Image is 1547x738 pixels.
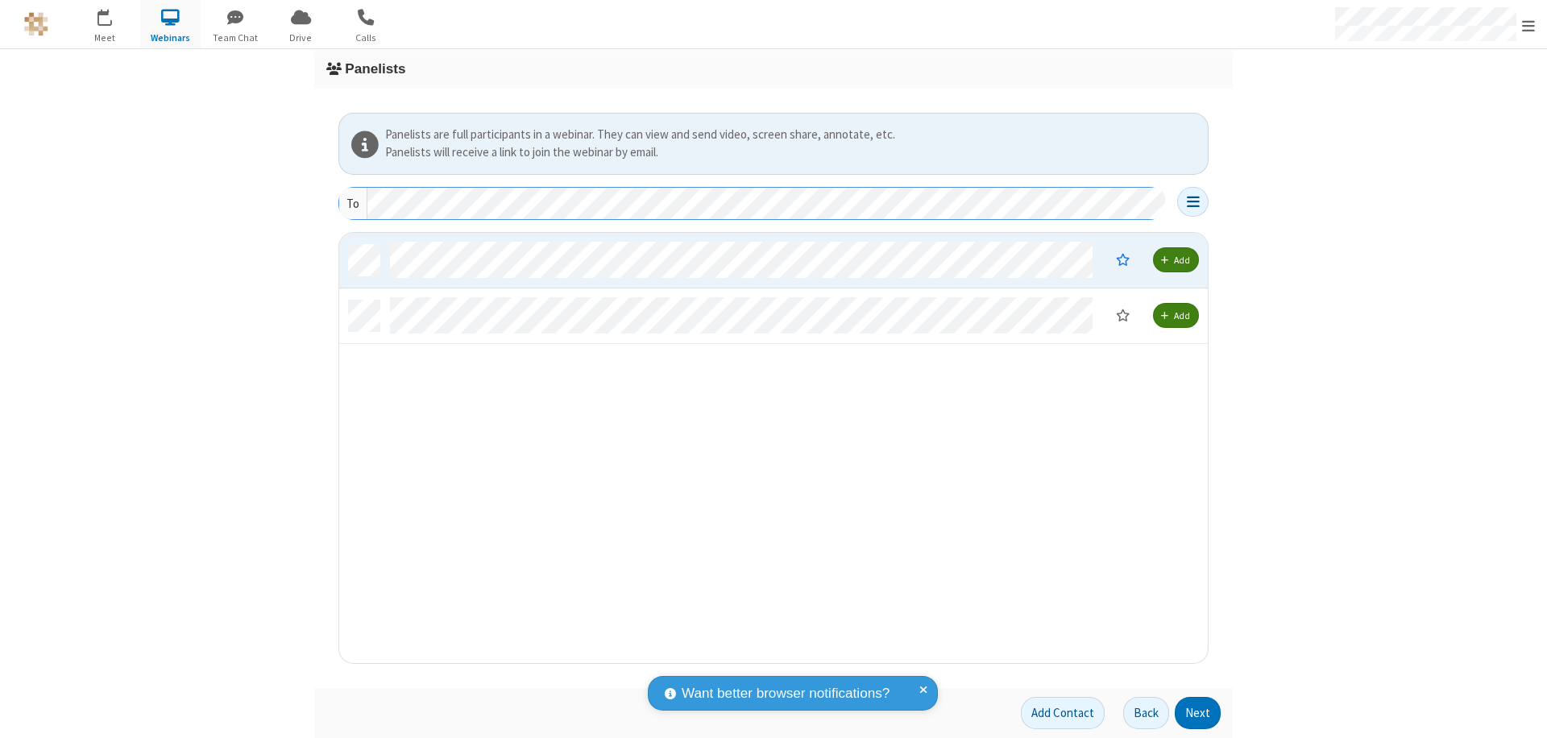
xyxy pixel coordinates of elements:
[75,31,135,45] span: Meet
[1174,309,1190,321] span: Add
[336,31,396,45] span: Calls
[1031,705,1094,720] span: Add Contact
[682,683,890,704] span: Want better browser notifications?
[1021,697,1105,729] button: Add Contact
[1105,301,1141,329] button: Moderator
[1174,254,1190,266] span: Add
[1105,246,1141,273] button: Moderator
[1153,303,1199,328] button: Add
[1123,697,1169,729] button: Back
[1153,247,1199,272] button: Add
[109,9,119,21] div: 6
[205,31,266,45] span: Team Chat
[1177,187,1209,217] button: Open menu
[271,31,331,45] span: Drive
[339,233,1209,665] div: grid
[1507,696,1535,727] iframe: Chat
[326,61,1221,77] h3: Panelists
[1175,697,1221,729] button: Next
[140,31,201,45] span: Webinars
[24,12,48,36] img: QA Selenium DO NOT DELETE OR CHANGE
[385,143,1202,162] div: Panelists will receive a link to join the webinar by email.
[339,188,367,219] div: To
[385,126,1202,144] div: Panelists are full participants in a webinar. They can view and send video, screen share, annotat...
